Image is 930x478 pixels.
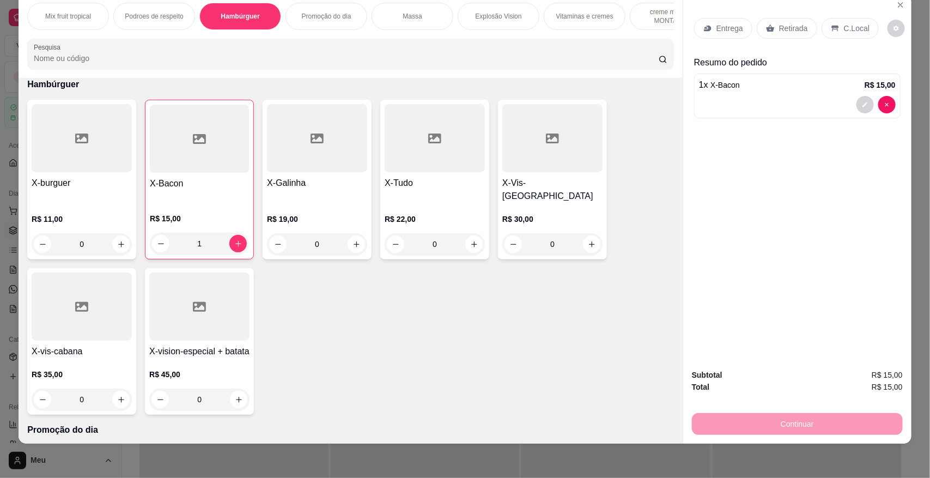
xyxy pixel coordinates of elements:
[385,214,485,225] p: R$ 22,00
[872,381,903,393] span: R$ 15,00
[710,81,740,89] span: X-Bacon
[699,78,740,92] p: 1 x
[302,12,351,21] p: Promoção do dia
[844,23,870,34] p: C.Local
[267,214,367,225] p: R$ 19,00
[692,371,722,379] strong: Subtotal
[32,177,132,190] h4: X-burguer
[865,80,896,90] p: R$ 15,00
[465,235,483,253] button: increase-product-quantity
[149,345,250,358] h4: X-vision-especial + batata
[639,8,702,25] p: creme mesa // MONTADO
[27,78,674,91] p: Hambúrguer
[151,391,169,408] button: decrease-product-quantity
[229,235,247,252] button: increase-product-quantity
[45,12,91,21] p: Mix fruit tropical
[779,23,808,34] p: Retirada
[504,235,522,253] button: decrease-product-quantity
[32,214,132,225] p: R$ 11,00
[267,177,367,190] h4: X-Galinha
[34,235,51,253] button: decrease-product-quantity
[150,213,249,224] p: R$ 15,00
[692,383,709,391] strong: Total
[149,369,250,380] p: R$ 45,00
[583,235,600,253] button: increase-product-quantity
[348,235,365,253] button: increase-product-quantity
[32,369,132,380] p: R$ 35,00
[856,96,874,113] button: decrease-product-quantity
[125,12,183,21] p: Podroes de respeito
[502,177,603,203] h4: X-Vis-[GEOGRAPHIC_DATA]
[34,53,659,64] input: Pesquisa
[872,369,903,381] span: R$ 15,00
[888,20,905,37] button: decrease-product-quantity
[556,12,613,21] p: Vitaminas e cremes
[385,177,485,190] h4: X-Tudo
[716,23,743,34] p: Entrega
[32,345,132,358] h4: X-vis-cabana
[112,235,130,253] button: increase-product-quantity
[152,235,169,252] button: decrease-product-quantity
[403,12,422,21] p: Massa
[269,235,287,253] button: decrease-product-quantity
[694,56,901,69] p: Resumo do pedido
[150,177,249,190] h4: X-Bacon
[34,43,64,52] label: Pesquisa
[502,214,603,225] p: R$ 30,00
[878,96,896,113] button: decrease-product-quantity
[230,391,247,408] button: increase-product-quantity
[387,235,404,253] button: decrease-product-quantity
[221,12,259,21] p: Hambúrguer
[112,391,130,408] button: increase-product-quantity
[476,12,522,21] p: Explosão Vision
[27,423,674,437] p: Promoção do dia
[34,391,51,408] button: decrease-product-quantity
